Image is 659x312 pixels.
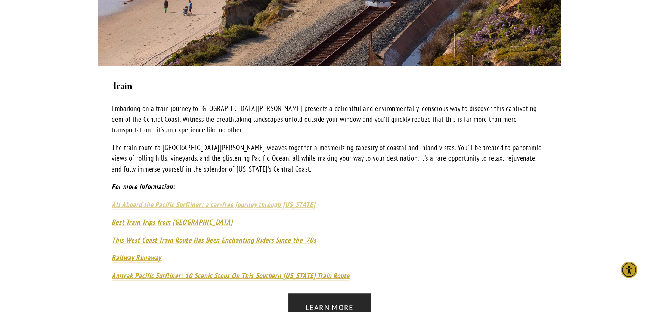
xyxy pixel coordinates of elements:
p: The train route to [GEOGRAPHIC_DATA][PERSON_NAME] weaves together a mesmerizing tapestry of coast... [112,142,547,174]
em: For more information: [112,182,175,191]
a: All Aboard the Pacific Surfliner: a car-free journey through [US_STATE] [112,200,315,210]
a: Railway Runaway [112,253,161,263]
em: Railway Runaway [112,253,161,262]
a: Best Train Trips from [GEOGRAPHIC_DATA] [112,217,233,227]
h2: Train [112,78,547,94]
em: Best Train Trips from [GEOGRAPHIC_DATA] [112,217,233,226]
a: This West Coast Train Route Has Been Enchanting Riders Since the ’70s [112,235,316,245]
p: Embarking on a train journey to [GEOGRAPHIC_DATA][PERSON_NAME] presents a delightful and environm... [112,103,547,135]
em: This West Coast Train Route Has Been Enchanting Riders Since the ’70s [112,235,316,244]
div: Accessibility Menu [621,262,637,278]
a: Amtrak Pacific Surfliner: 10 Scenic Stops On This Southern [US_STATE] Train Route [112,271,350,281]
